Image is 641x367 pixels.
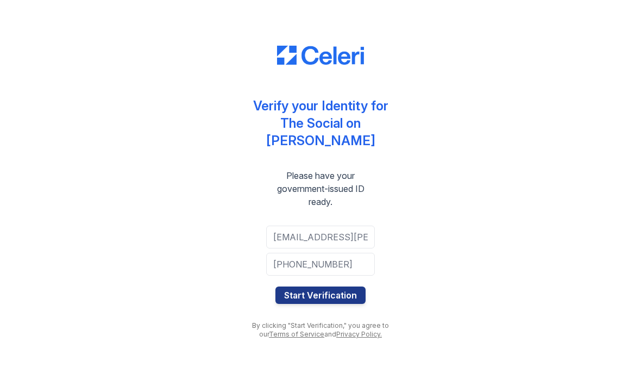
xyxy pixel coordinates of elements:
input: Email [266,226,375,248]
img: CE_Logo_Blue-a8612792a0a2168367f1c8372b55b34899dd931a85d93a1a3d3e32e68fde9ad4.png [277,46,364,65]
a: Terms of Service [269,330,324,338]
div: By clicking "Start Verification," you agree to our and [244,321,397,339]
button: Start Verification [275,287,366,304]
input: Phone [266,253,375,276]
div: Please have your government-issued ID ready. [244,169,397,208]
a: Privacy Policy. [336,330,382,338]
div: Verify your Identity for The Social on [PERSON_NAME] [244,97,397,150]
